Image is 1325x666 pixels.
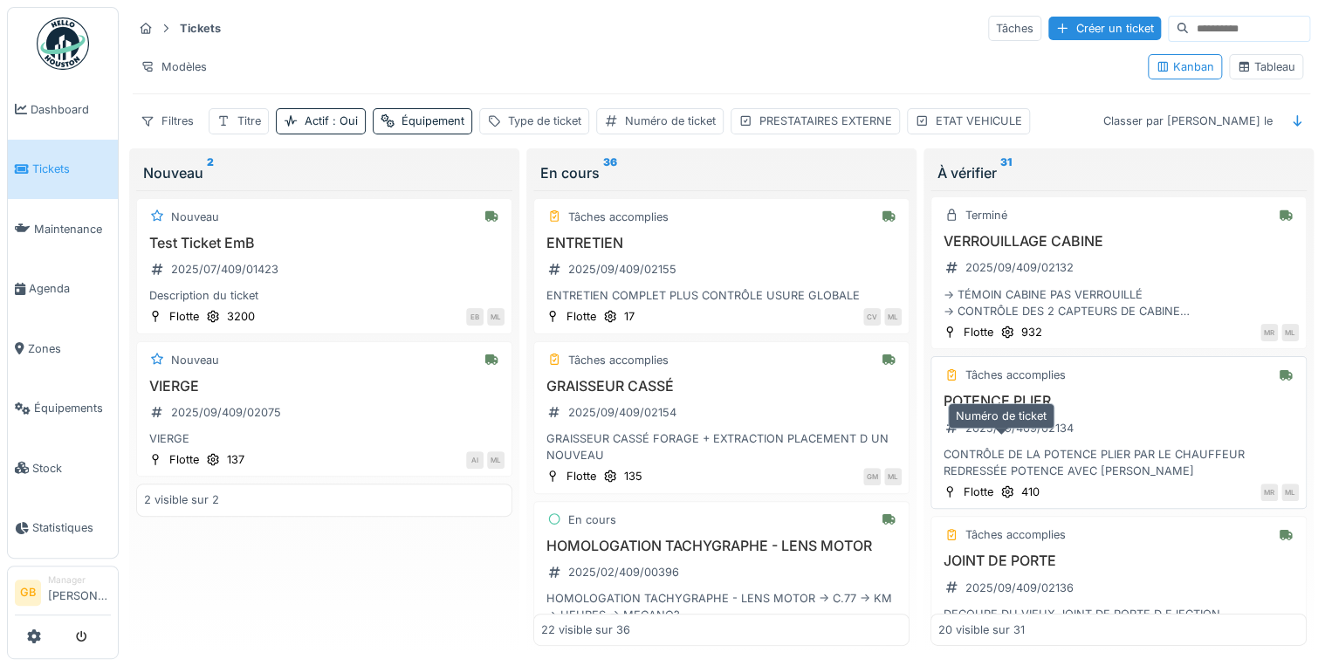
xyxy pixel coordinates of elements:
div: 22 visible sur 36 [541,621,630,638]
div: 2025/09/409/02075 [171,404,281,421]
span: : Oui [329,114,358,127]
div: Nouveau [143,162,505,183]
div: HOMOLOGATION TACHYGRAPHE - LENS MOTOR -> C.77 -> KM -> HEURES -> MECANO? [541,590,902,623]
h3: GRAISSEUR CASSÉ [541,378,902,395]
div: ML [884,468,902,485]
div: 932 [1021,324,1042,340]
div: 17 [624,308,635,325]
div: Description du ticket [144,287,505,304]
div: En cours [540,162,903,183]
h3: JOINT DE PORTE [938,553,1299,569]
div: 20 visible sur 31 [938,621,1025,638]
a: Dashboard [8,79,118,140]
div: Créer un ticket [1048,17,1161,40]
div: ML [1281,484,1299,501]
span: Maintenance [34,221,111,237]
div: ML [1281,324,1299,341]
div: MR [1260,324,1278,341]
div: AI [466,451,484,469]
div: Flotte [566,308,596,325]
div: 2025/09/409/02132 [965,259,1074,276]
div: Flotte [964,484,993,500]
a: Maintenance [8,199,118,259]
a: Statistiques [8,498,118,559]
div: ENTRETIEN COMPLET PLUS CONTRÔLE USURE GLOBALE [541,287,902,304]
div: 2025/09/409/02154 [568,404,676,421]
span: Tickets [32,161,111,177]
div: Tableau [1237,58,1295,75]
h3: VERROUILLAGE CABINE [938,233,1299,250]
a: Tickets [8,140,118,200]
div: 2025/09/409/02136 [965,580,1074,596]
div: Tâches accomplies [568,352,669,368]
div: 137 [227,451,244,468]
div: Équipement [402,113,464,129]
div: Titre [237,113,261,129]
div: PRESTATAIRES EXTERNE [759,113,892,129]
div: EB [466,308,484,326]
div: Numéro de ticket [625,113,716,129]
a: Agenda [8,259,118,319]
div: À vérifier [937,162,1300,183]
div: ML [884,308,902,326]
span: Dashboard [31,101,111,118]
div: Classer par [PERSON_NAME] le [1095,108,1280,134]
div: Terminé [965,207,1007,223]
h3: VIERGE [144,378,505,395]
h3: POTENCE PLIER [938,393,1299,409]
div: 2025/07/409/01423 [171,261,278,278]
div: Numéro de ticket [948,403,1054,429]
div: Type de ticket [508,113,581,129]
div: Flotte [566,468,596,484]
div: 135 [624,468,642,484]
div: 2025/09/409/02155 [568,261,676,278]
div: Filtres [133,108,202,134]
div: Nouveau [171,209,219,225]
div: DECOUPE DU VIEUX JOINT DE PORTE D EJECTION [938,606,1299,622]
div: 2 visible sur 2 [144,491,219,508]
div: VIERGE [144,430,505,447]
a: Équipements [8,379,118,439]
span: Zones [28,340,111,357]
div: Tâches accomplies [965,367,1066,383]
sup: 31 [1000,162,1012,183]
span: Équipements [34,400,111,416]
div: Nouveau [171,352,219,368]
div: Tâches accomplies [965,526,1066,543]
div: Kanban [1156,58,1214,75]
li: [PERSON_NAME] [48,573,111,611]
img: Badge_color-CXgf-gQk.svg [37,17,89,70]
div: Tâches accomplies [568,209,669,225]
span: Statistiques [32,519,111,536]
span: Agenda [29,280,111,297]
div: Flotte [169,308,199,325]
li: GB [15,580,41,606]
sup: 36 [603,162,617,183]
a: Stock [8,438,118,498]
div: GM [863,468,881,485]
strong: Tickets [173,20,228,37]
div: En cours [568,512,616,528]
div: Flotte [169,451,199,468]
span: Stock [32,460,111,477]
div: CONTRÔLE DE LA POTENCE PLIER PAR LE CHAUFFEUR REDRESSÉE POTENCE AVEC [PERSON_NAME] [938,446,1299,479]
div: Modèles [133,54,215,79]
div: ML [487,308,505,326]
div: ETAT VEHICULE [936,113,1022,129]
div: Actif [305,113,358,129]
div: 410 [1021,484,1040,500]
div: ML [487,451,505,469]
h3: Test Ticket EmB [144,235,505,251]
div: CV [863,308,881,326]
div: GRAISSEUR CASSÉ FORAGE + EXTRACTION PLACEMENT D UN NOUVEAU [541,430,902,463]
div: Flotte [964,324,993,340]
h3: ENTRETIEN [541,235,902,251]
div: -> TÉMOIN CABINE PAS VERROUILLÉ -> CONTRÔLE DES 2 CAPTEURS DE CABINE -> NETTOYAGE DES CONTACTS ÉL... [938,286,1299,319]
div: Tâches [988,16,1041,41]
a: Zones [8,319,118,379]
div: Manager [48,573,111,587]
h3: HOMOLOGATION TACHYGRAPHE - LENS MOTOR [541,538,902,554]
div: 3200 [227,308,255,325]
div: 2025/02/409/00396 [568,564,679,580]
a: GB Manager[PERSON_NAME] [15,573,111,615]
